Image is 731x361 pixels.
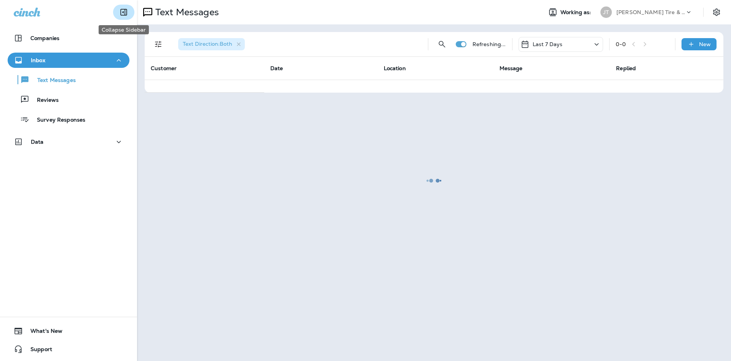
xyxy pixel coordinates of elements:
[29,117,85,124] p: Survey Responses
[8,72,129,88] button: Text Messages
[113,5,134,20] button: Collapse Sidebar
[31,139,44,145] p: Data
[699,41,711,47] p: New
[8,111,129,127] button: Survey Responses
[99,25,149,34] div: Collapse Sidebar
[23,328,62,337] span: What's New
[31,57,45,63] p: Inbox
[23,346,52,355] span: Support
[29,97,59,104] p: Reviews
[8,323,129,339] button: What's New
[8,91,129,107] button: Reviews
[8,134,129,149] button: Data
[8,342,129,357] button: Support
[8,53,129,68] button: Inbox
[8,30,129,46] button: Companies
[30,77,76,84] p: Text Messages
[30,35,59,41] p: Companies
